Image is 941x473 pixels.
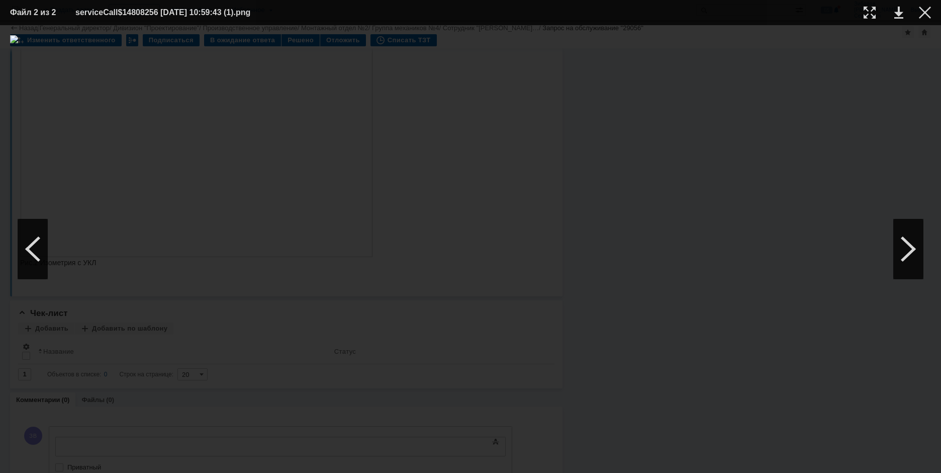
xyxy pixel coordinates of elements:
[919,7,931,19] div: Закрыть окно (Esc)
[10,9,60,17] div: Файл 2 из 2
[10,35,931,463] img: download
[893,219,923,279] div: Следующий файл
[864,7,876,19] div: Увеличить масштаб
[18,219,48,279] div: Предыдущий файл
[75,7,275,19] div: serviceCall$14808256 [DATE] 10:59:43 (1).png
[894,7,903,19] div: Скачать файл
